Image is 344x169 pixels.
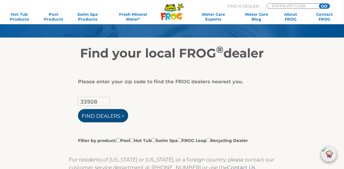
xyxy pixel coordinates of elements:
h2: Find your local FROG dealer [18,45,326,61]
a: Water CareExperts [191,12,236,22]
a: Swim SpaProducts [74,12,101,22]
p: Find A Dealer [227,3,259,9]
input: GO [319,4,330,8]
a: PoolProducts [40,12,67,22]
input: Filter by product:PoolHot TubSwim SpaFROG LeapRecycling Dealer [152,138,156,142]
a: Water CareBlog [243,12,270,22]
input: Find Dealers > [78,109,128,122]
sup: ® [216,44,223,55]
input: Zip Code Form [271,4,312,8]
a: AboutFROG [277,12,304,22]
a: Hot TubProducts [6,12,33,22]
sup: ∞ [138,16,141,20]
a: ContactFROG [311,12,338,22]
input: Filter by product:PoolHot TubSwim SpaFROG LeapRecycling Dealer [206,138,210,142]
label: Filter by product: Pool Hot Tub Swim Spa FROG Leap Recycling Dealer [78,137,248,144]
img: openIcon [321,146,337,162]
input: Filter by product:PoolHot TubSwim SpaFROG LeapRecycling Dealer [178,138,182,142]
input: Filter by product:PoolHot TubSwim SpaFROG LeapRecycling Dealer [130,138,134,142]
a: Fresh MineralWater∞ [109,12,158,22]
div: Please enter your zip code to find the FROG dealers nearest you. [78,79,261,85]
input: Filter by product:PoolHot TubSwim SpaFROG LeapRecycling Dealer [116,138,120,142]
